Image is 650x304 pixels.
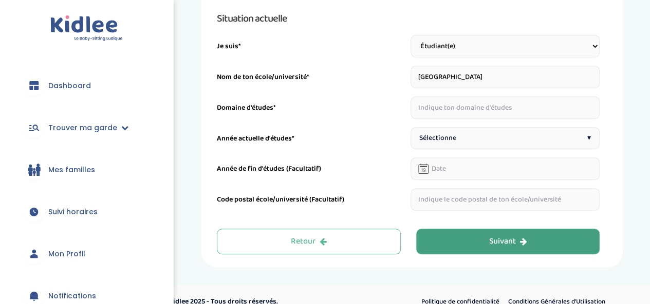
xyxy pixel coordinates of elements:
[48,165,95,175] span: Mes familles
[587,133,591,144] span: ▾
[217,229,401,254] button: Retour
[217,72,309,83] label: Nom de ton école/université*
[411,157,600,180] input: Date
[15,235,158,272] a: Mon Profil
[48,291,96,301] span: Notifications
[15,151,158,188] a: Mes familles
[217,41,241,52] label: Je suis*
[15,193,158,230] a: Suivi horaires
[15,67,158,104] a: Dashboard
[416,229,600,254] button: Suivant
[217,103,276,113] label: Domaine d'études*
[217,194,344,205] label: Code postal école/université (Facultatif)
[291,236,327,248] div: Retour
[419,133,456,144] span: Sélectionne
[411,188,600,211] input: Indique le code postal de ton école/université
[48,80,91,91] span: Dashboard
[217,10,600,27] h3: Situation actuelle
[411,66,600,88] input: Indique le nom de ton école/université
[217,133,294,144] label: Année actuelle d'études*
[411,96,600,119] input: Indique ton domaine d'études
[48,207,98,217] span: Suivi horaires
[48,249,85,259] span: Mon Profil
[50,15,123,42] img: logo.svg
[217,164,321,174] label: Année de fin d'études (Facultatif)
[15,109,158,146] a: Trouver ma garde
[489,236,527,248] div: Suivant
[48,123,117,133] span: Trouver ma garde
